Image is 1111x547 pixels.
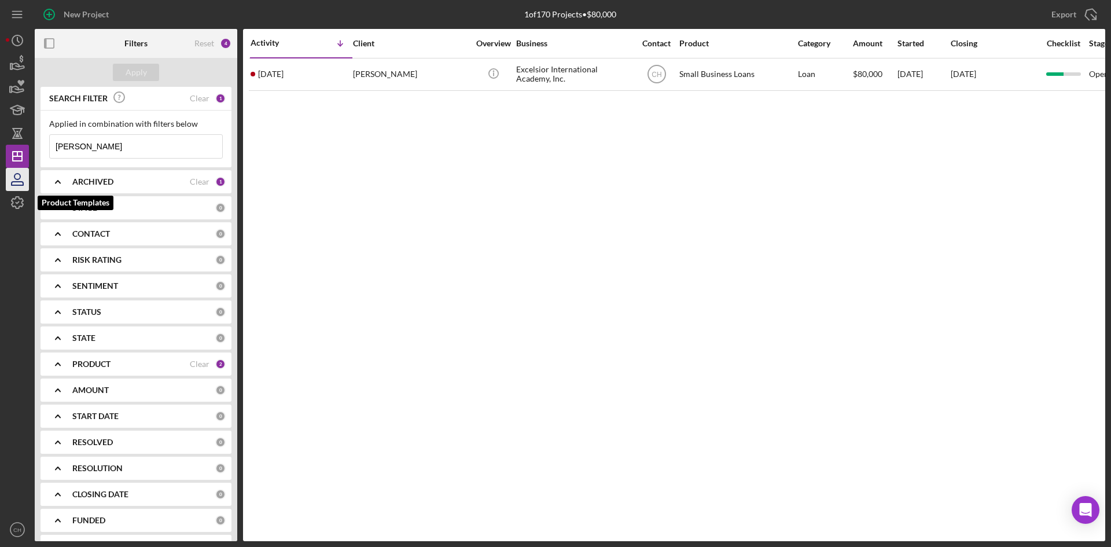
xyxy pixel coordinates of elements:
div: 0 [215,307,226,317]
div: 0 [215,411,226,421]
div: Activity [251,38,301,47]
div: 0 [215,255,226,265]
button: Apply [113,64,159,81]
b: CLOSING DATE [72,490,128,499]
button: Export [1040,3,1105,26]
b: AMOUNT [72,386,109,395]
div: Clear [190,94,209,103]
div: 0 [215,229,226,239]
b: STATUS [72,307,101,317]
b: PRODUCT [72,359,111,369]
div: 0 [215,437,226,447]
b: ARCHIVED [72,177,113,186]
div: Clear [190,177,209,186]
b: RESOLVED [72,438,113,447]
div: Checklist [1039,39,1088,48]
div: Closing [951,39,1038,48]
div: [PERSON_NAME] [353,59,469,90]
div: Export [1051,3,1076,26]
div: [DATE] [897,59,950,90]
b: STAGE [72,203,97,212]
text: CH [13,527,21,533]
button: CH [6,518,29,541]
div: 0 [215,489,226,500]
b: CONTACT [72,229,110,238]
div: Started [897,39,950,48]
div: 1 of 170 Projects • $80,000 [524,10,616,19]
div: 0 [215,515,226,526]
div: Amount [853,39,896,48]
text: CH [652,71,661,79]
button: New Project [35,3,120,26]
b: SENTIMENT [72,281,118,291]
div: Product [679,39,795,48]
div: 0 [215,203,226,213]
time: [DATE] [951,69,976,79]
time: 2025-08-17 19:50 [258,69,284,79]
div: $80,000 [853,59,896,90]
div: New Project [64,3,109,26]
div: 0 [215,333,226,343]
div: 1 [215,93,226,104]
div: Client [353,39,469,48]
b: RESOLUTION [72,464,123,473]
div: Clear [190,359,209,369]
div: 2 [215,359,226,369]
div: 4 [220,38,231,49]
div: Overview [472,39,515,48]
b: SEARCH FILTER [49,94,108,103]
div: 0 [215,463,226,473]
div: Loan [798,59,852,90]
b: Filters [124,39,148,48]
div: Category [798,39,852,48]
div: Small Business Loans [679,59,795,90]
div: 0 [215,281,226,291]
div: Contact [635,39,678,48]
div: Reset [194,39,214,48]
div: Apply [126,64,147,81]
div: Business [516,39,632,48]
b: START DATE [72,412,119,421]
div: 1 [215,177,226,187]
div: 0 [215,385,226,395]
div: Excelsior International Academy, Inc. [516,59,632,90]
b: STATE [72,333,95,343]
b: FUNDED [72,516,105,525]
b: RISK RATING [72,255,122,265]
div: Applied in combination with filters below [49,119,223,129]
div: Open Intercom Messenger [1072,496,1099,524]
